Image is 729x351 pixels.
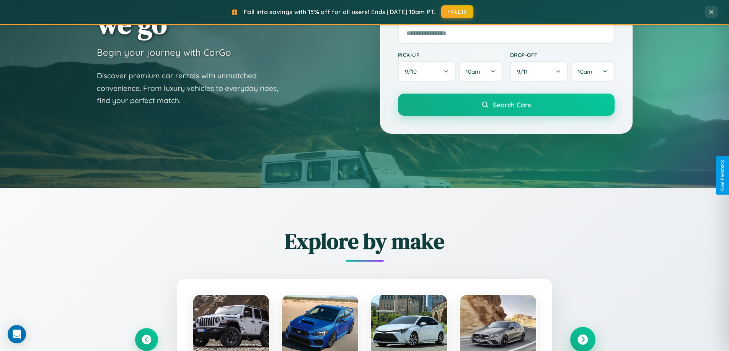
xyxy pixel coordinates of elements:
[244,8,435,16] span: Fall into savings with 15% off for all users! Ends [DATE] 10am PT.
[135,226,594,256] h2: Explore by make
[571,61,614,82] button: 10am
[8,325,26,343] div: Open Intercom Messenger
[720,160,725,191] div: Give Feedback
[398,94,615,116] button: Search Cars
[466,68,480,75] span: 10am
[441,5,473,18] button: FALL15
[398,52,502,58] label: Pick-up
[398,61,456,82] button: 9/10
[510,61,568,82] button: 9/11
[510,52,615,58] label: Drop-off
[459,61,502,82] button: 10am
[97,70,288,107] p: Discover premium car rentals with unmatched convenience. From luxury vehicles to everyday rides, ...
[493,100,531,109] span: Search Cars
[578,68,592,75] span: 10am
[405,68,421,75] span: 9 / 10
[517,68,532,75] span: 9 / 11
[97,47,231,58] h3: Begin your journey with CarGo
